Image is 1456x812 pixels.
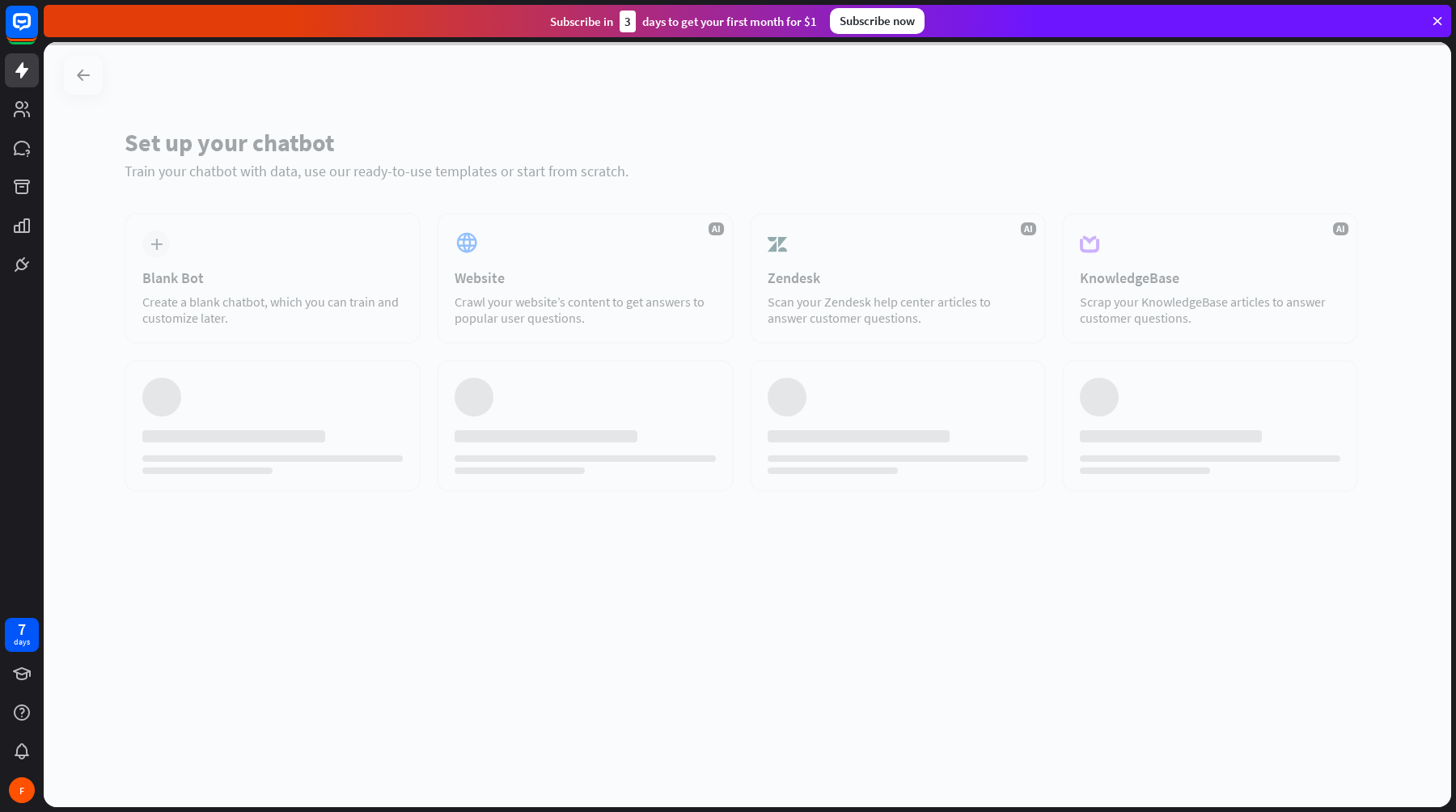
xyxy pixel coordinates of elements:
[620,11,636,32] div: 3
[18,622,26,636] div: 7
[14,636,30,648] div: days
[5,618,39,652] a: 7 days
[9,777,35,803] div: F
[830,8,925,34] div: Subscribe now
[550,11,817,32] div: Subscribe in days to get your first month for $1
